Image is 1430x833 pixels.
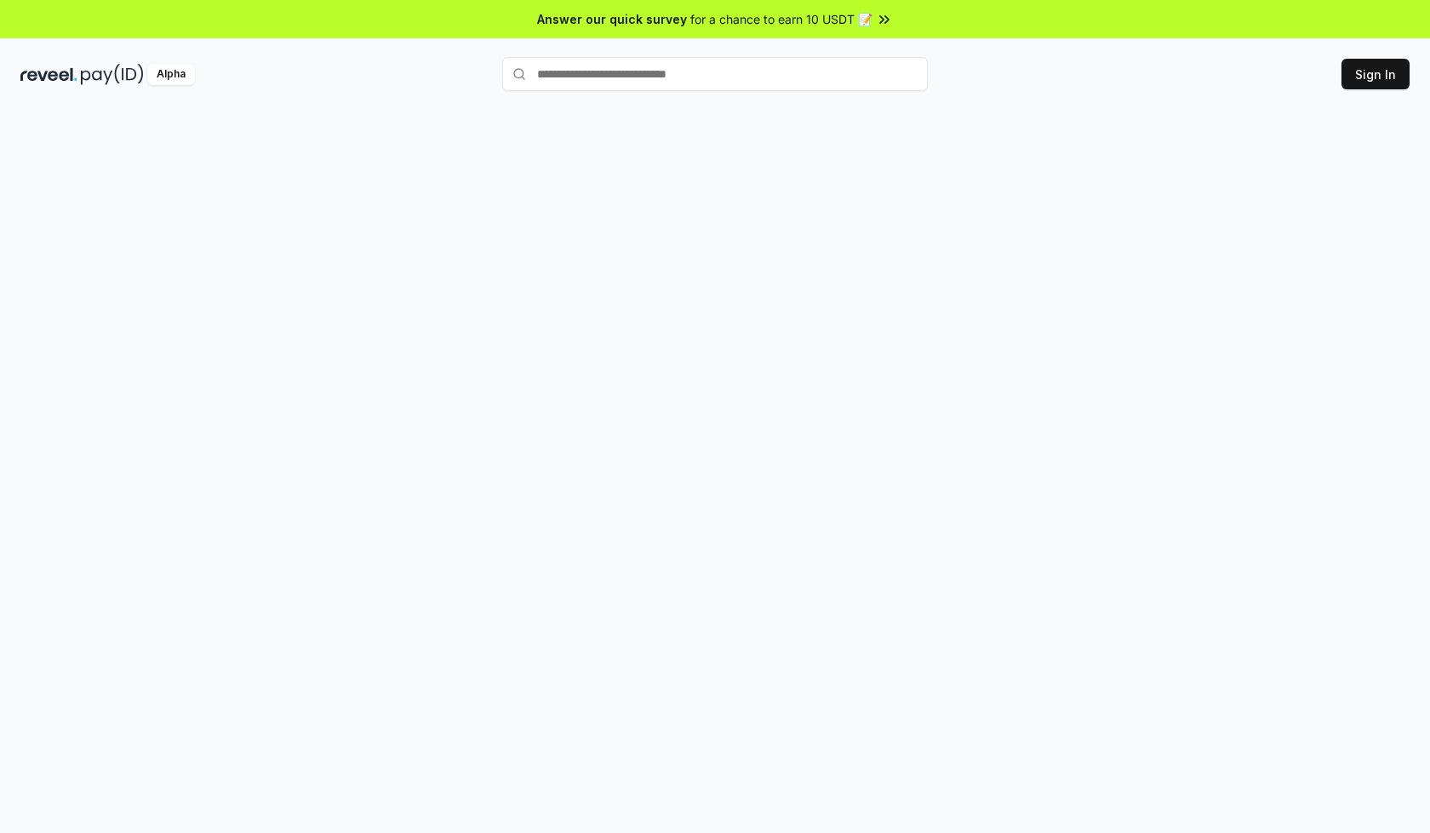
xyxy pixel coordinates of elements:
[20,64,77,85] img: reveel_dark
[1341,59,1410,89] button: Sign In
[81,64,144,85] img: pay_id
[690,10,872,28] span: for a chance to earn 10 USDT 📝
[537,10,687,28] span: Answer our quick survey
[147,64,195,85] div: Alpha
